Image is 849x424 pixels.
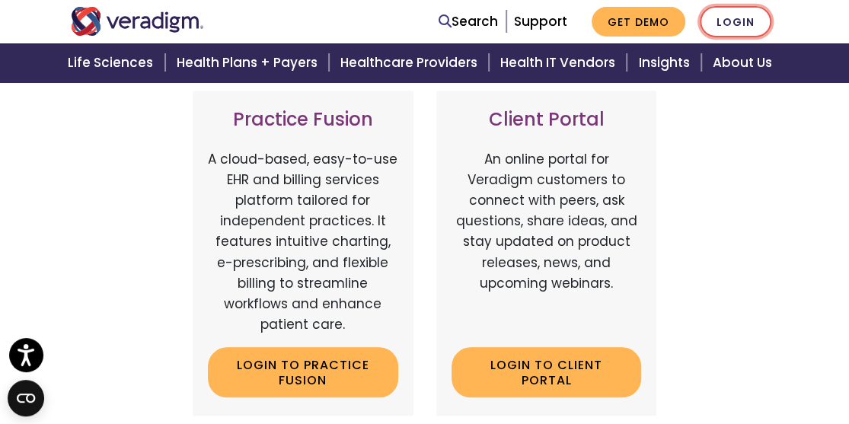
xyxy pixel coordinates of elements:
button: Open CMP widget [8,380,44,416]
p: A cloud-based, easy-to-use EHR and billing services platform tailored for independent practices. ... [208,149,398,336]
h3: Practice Fusion [208,109,398,131]
a: Insights [629,43,703,82]
a: Login to Practice Fusion [208,347,398,397]
a: Health Plans + Payers [168,43,331,82]
iframe: Drift Chat Widget [773,348,831,406]
a: Support [514,12,567,30]
h3: Client Portal [452,109,642,131]
a: Health IT Vendors [491,43,629,82]
img: Veradigm logo [71,7,204,36]
a: Search [439,11,498,32]
p: An online portal for Veradigm customers to connect with peers, ask questions, share ideas, and st... [452,149,642,336]
a: Healthcare Providers [331,43,491,82]
a: Get Demo [592,7,685,37]
a: Life Sciences [59,43,167,82]
a: About Us [704,43,790,82]
a: Login [700,6,771,37]
a: Login to Client Portal [452,347,642,397]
